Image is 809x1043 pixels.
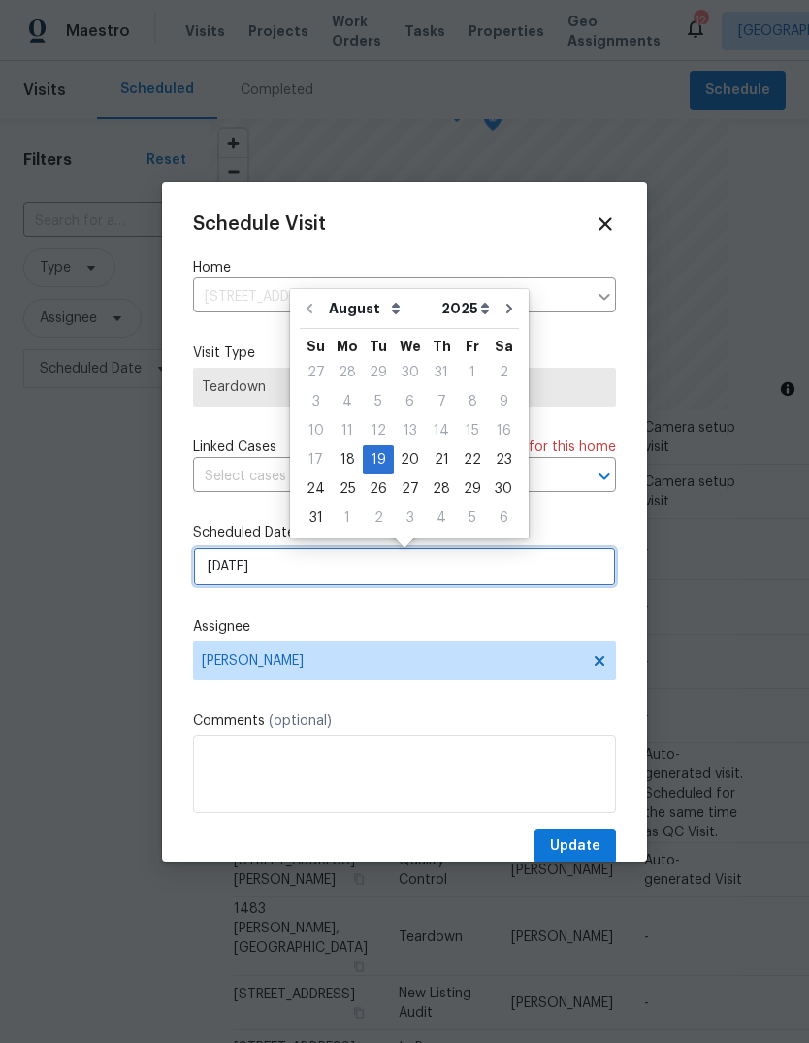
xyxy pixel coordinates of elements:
div: 6 [488,505,519,532]
div: 10 [300,417,332,444]
div: Mon Aug 04 2025 [332,387,363,416]
input: Enter in an address [193,282,587,312]
label: Home [193,258,616,277]
div: Sun Aug 24 2025 [300,474,332,504]
span: Schedule Visit [193,214,326,234]
div: 1 [332,505,363,532]
div: 29 [457,475,488,503]
abbr: Sunday [307,340,325,353]
div: 29 [363,359,394,386]
div: 9 [488,388,519,415]
div: Mon Aug 18 2025 [332,445,363,474]
div: Fri Aug 15 2025 [457,416,488,445]
div: 5 [363,388,394,415]
div: 27 [300,359,332,386]
div: Thu Sep 04 2025 [426,504,457,533]
div: Sun Aug 03 2025 [300,387,332,416]
div: 15 [457,417,488,444]
div: 23 [488,446,519,473]
button: Go to next month [495,289,524,328]
div: Sun Aug 17 2025 [300,445,332,474]
div: 13 [394,417,426,444]
abbr: Friday [466,340,479,353]
div: Thu Aug 28 2025 [426,474,457,504]
div: Wed Aug 27 2025 [394,474,426,504]
div: Thu Aug 21 2025 [426,445,457,474]
div: 1 [457,359,488,386]
div: Mon Aug 25 2025 [332,474,363,504]
div: 2 [363,505,394,532]
div: Sat Aug 23 2025 [488,445,519,474]
div: Thu Aug 14 2025 [426,416,457,445]
div: Sat Aug 09 2025 [488,387,519,416]
span: Linked Cases [193,438,276,457]
div: 17 [300,446,332,473]
div: 4 [426,505,457,532]
div: 3 [394,505,426,532]
label: Assignee [193,617,616,636]
div: Mon Jul 28 2025 [332,358,363,387]
div: 3 [300,388,332,415]
div: 16 [488,417,519,444]
div: 30 [394,359,426,386]
div: 30 [488,475,519,503]
button: Go to previous month [295,289,324,328]
div: 26 [363,475,394,503]
abbr: Wednesday [400,340,421,353]
input: Select cases [193,462,562,492]
div: Tue Aug 12 2025 [363,416,394,445]
div: Thu Aug 07 2025 [426,387,457,416]
div: 24 [300,475,332,503]
div: Fri Sep 05 2025 [457,504,488,533]
div: 22 [457,446,488,473]
div: Tue Aug 05 2025 [363,387,394,416]
div: Fri Aug 29 2025 [457,474,488,504]
div: Fri Aug 08 2025 [457,387,488,416]
div: 11 [332,417,363,444]
button: Update [534,829,616,864]
abbr: Thursday [433,340,451,353]
div: 6 [394,388,426,415]
div: 28 [332,359,363,386]
button: Open [591,463,618,490]
div: 25 [332,475,363,503]
div: Tue Aug 19 2025 [363,445,394,474]
div: 20 [394,446,426,473]
span: Teardown [202,377,607,397]
div: 18 [332,446,363,473]
span: (optional) [269,714,332,728]
div: 4 [332,388,363,415]
div: Wed Aug 13 2025 [394,416,426,445]
div: Sat Aug 02 2025 [488,358,519,387]
div: Wed Jul 30 2025 [394,358,426,387]
label: Visit Type [193,343,616,363]
div: Sat Aug 30 2025 [488,474,519,504]
div: Sun Jul 27 2025 [300,358,332,387]
div: 7 [426,388,457,415]
div: Tue Sep 02 2025 [363,504,394,533]
select: Year [437,294,495,323]
abbr: Tuesday [370,340,387,353]
abbr: Monday [337,340,358,353]
div: Sun Aug 31 2025 [300,504,332,533]
div: Sat Aug 16 2025 [488,416,519,445]
div: 5 [457,505,488,532]
div: 8 [457,388,488,415]
div: Sat Sep 06 2025 [488,504,519,533]
label: Comments [193,711,616,731]
label: Scheduled Date [193,523,616,542]
div: 21 [426,446,457,473]
div: 19 [363,446,394,473]
div: Tue Jul 29 2025 [363,358,394,387]
div: Mon Aug 11 2025 [332,416,363,445]
div: Wed Aug 06 2025 [394,387,426,416]
div: Sun Aug 10 2025 [300,416,332,445]
div: Wed Sep 03 2025 [394,504,426,533]
div: 14 [426,417,457,444]
div: 28 [426,475,457,503]
abbr: Saturday [495,340,513,353]
select: Month [324,294,437,323]
span: Close [595,213,616,235]
div: Mon Sep 01 2025 [332,504,363,533]
div: 2 [488,359,519,386]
